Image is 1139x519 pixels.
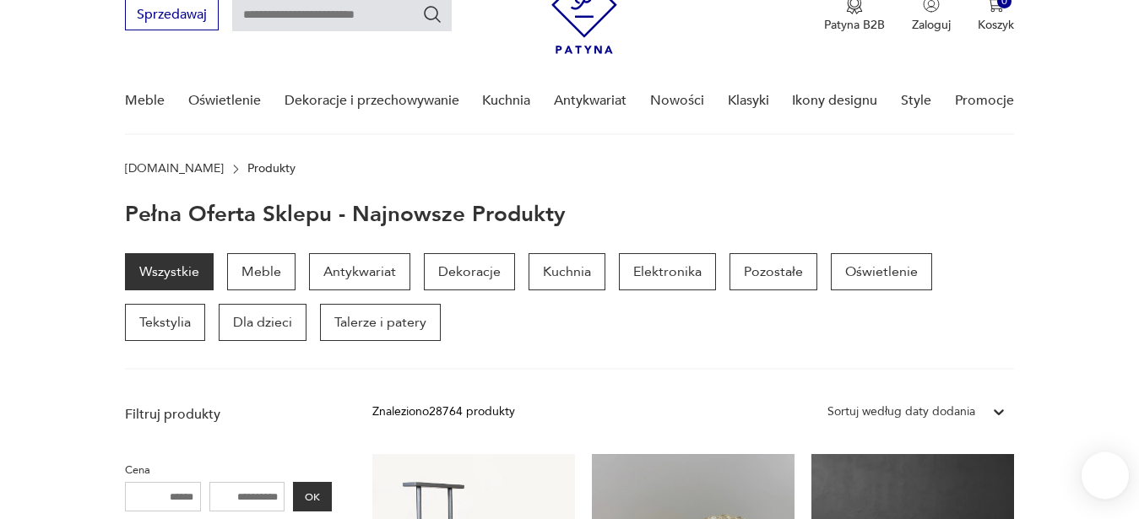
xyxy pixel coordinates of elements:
h1: Pełna oferta sklepu - najnowsze produkty [125,203,566,226]
a: Pozostałe [730,253,817,290]
p: Cena [125,461,332,479]
div: Znaleziono 28764 produkty [372,403,515,421]
a: Kuchnia [482,68,530,133]
p: Zaloguj [912,17,951,33]
a: Dekoracje i przechowywanie [285,68,459,133]
a: Meble [125,68,165,133]
p: Patyna B2B [824,17,885,33]
button: Szukaj [422,4,442,24]
p: Filtruj produkty [125,405,332,424]
a: Wszystkie [125,253,214,290]
a: Ikony designu [792,68,877,133]
a: Elektronika [619,253,716,290]
a: Oświetlenie [188,68,261,133]
a: [DOMAIN_NAME] [125,162,224,176]
iframe: Smartsupp widget button [1082,451,1129,499]
a: Oświetlenie [831,253,932,290]
button: OK [293,482,332,511]
p: Koszyk [978,17,1014,33]
a: Antykwariat [309,253,410,290]
a: Style [901,68,931,133]
a: Kuchnia [529,253,605,290]
a: Dla dzieci [219,304,306,341]
div: Sortuj według daty dodania [827,403,975,421]
a: Meble [227,253,296,290]
p: Produkty [247,162,296,176]
a: Sprzedawaj [125,10,219,22]
a: Nowości [650,68,704,133]
a: Antykwariat [554,68,626,133]
a: Dekoracje [424,253,515,290]
a: Promocje [955,68,1014,133]
a: Tekstylia [125,304,205,341]
a: Talerze i patery [320,304,441,341]
a: Klasyki [728,68,769,133]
